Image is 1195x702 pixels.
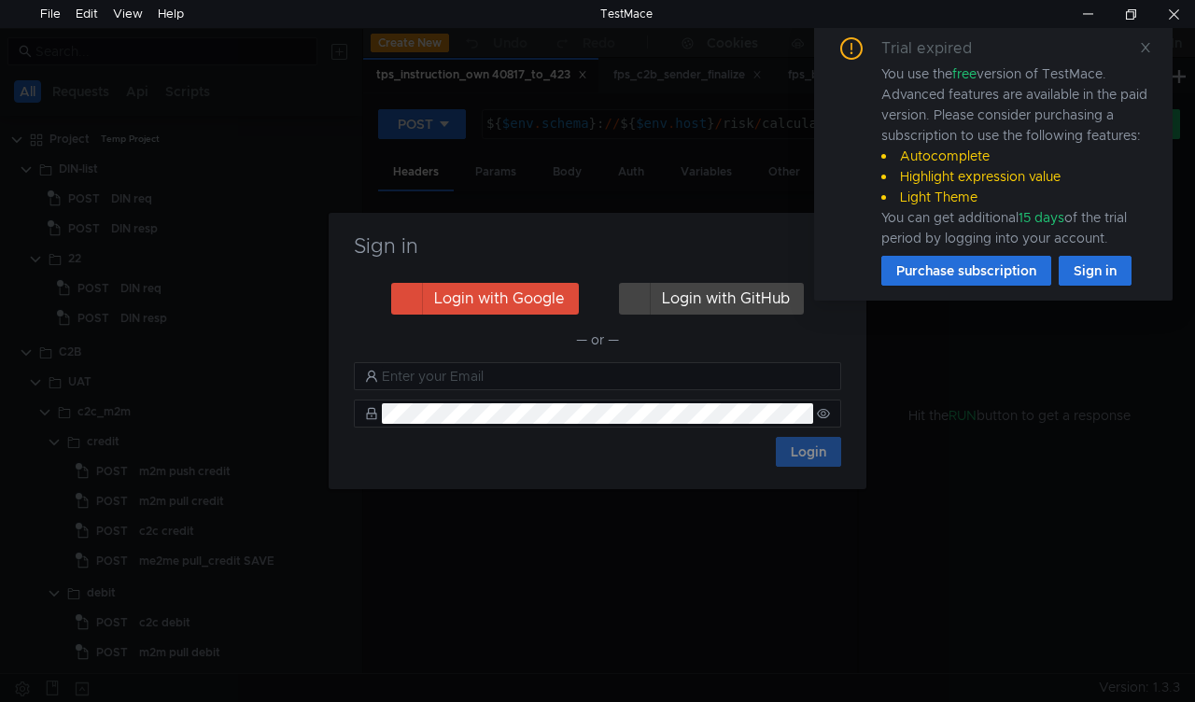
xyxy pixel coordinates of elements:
[881,166,1150,187] li: Highlight expression value
[881,256,1051,286] button: Purchase subscription
[1019,209,1064,226] span: 15 days
[881,37,994,60] div: Trial expired
[354,329,841,351] div: — or —
[391,283,579,315] button: Login with Google
[1059,256,1132,286] button: Sign in
[881,187,1150,207] li: Light Theme
[952,65,977,82] span: free
[881,146,1150,166] li: Autocomplete
[351,235,844,258] h3: Sign in
[881,63,1150,248] div: You use the version of TestMace. Advanced features are available in the paid version. Please cons...
[881,207,1150,248] div: You can get additional of the trial period by logging into your account.
[619,283,804,315] button: Login with GitHub
[382,366,830,386] input: Enter your Email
